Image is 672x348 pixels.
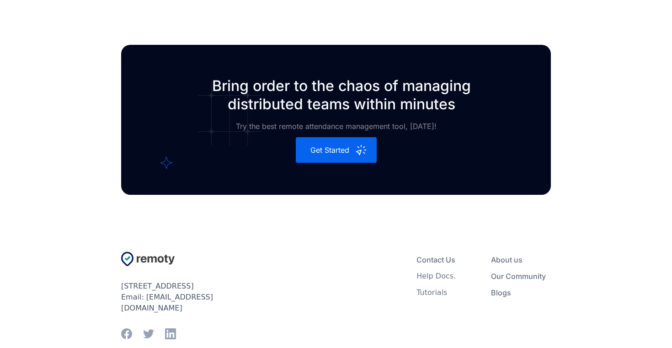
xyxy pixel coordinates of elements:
[416,284,447,301] a: Tutorials
[209,77,474,113] h1: Bring order to the chaos of managing distributed teams within minutes
[491,272,546,281] div: Our Community
[491,284,511,301] a: Blogs
[296,137,377,163] a: Get Started
[121,252,267,266] a: Untitled UI logotextLogo
[307,145,355,155] div: Get Started
[491,268,546,284] a: Our Community
[491,255,523,264] div: About us
[121,252,175,266] img: Untitled UI logotext
[416,255,455,264] div: Contact Us
[416,252,455,268] a: Contact Us
[236,121,437,132] div: Try the best remote attendance management tool, [DATE]!
[641,317,663,339] iframe: PLUG_LAUNCHER_SDK
[491,288,511,297] div: Blogs
[416,288,447,297] div: Tutorials
[416,272,456,281] div: Help Docs.
[121,281,267,314] div: [STREET_ADDRESS] Email: [EMAIL_ADDRESS][DOMAIN_NAME]
[416,268,456,284] a: Help Docs.
[491,252,523,268] a: About us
